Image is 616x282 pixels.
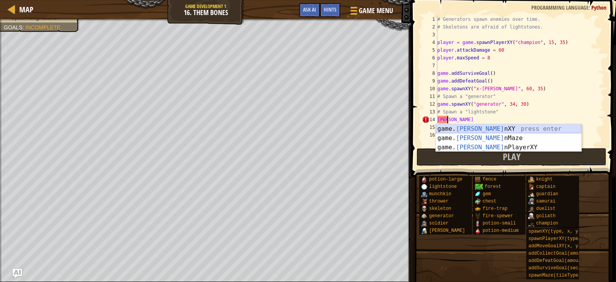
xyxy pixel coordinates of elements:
[482,199,496,204] span: chest
[482,228,519,233] span: potion-medium
[482,206,507,211] span: fire-trap
[417,148,606,166] button: Play
[528,213,534,219] img: portrait.png
[475,228,481,234] img: portrait.png
[536,191,558,197] span: guardian
[429,184,457,189] span: lightstone
[422,116,437,123] div: 14
[589,4,591,11] span: :
[528,220,534,226] img: portrait.png
[4,24,22,30] span: Goals
[422,85,437,93] div: 10
[422,31,437,39] div: 3
[475,206,481,212] img: portrait.png
[536,184,555,189] span: captain
[429,213,454,219] span: generator
[528,206,534,212] img: portrait.png
[482,213,513,219] span: fire-spewer
[421,206,427,212] img: portrait.png
[503,150,521,163] span: Play
[422,62,437,69] div: 7
[528,243,581,249] span: addMoveGoalXY(x, y)
[528,273,598,278] span: spawnMaze(tileType, seed)
[528,191,534,197] img: portrait.png
[475,220,481,226] img: portrait.png
[421,176,427,182] img: portrait.png
[422,39,437,46] div: 4
[528,236,598,241] span: spawnPlayerXY(type, x, y)
[359,6,393,16] span: Game Menu
[421,213,427,219] img: portrait.png
[25,24,60,30] span: Incomplete
[303,6,316,13] span: Ask AI
[344,3,398,21] button: Game Menu
[421,191,427,197] img: portrait.png
[422,46,437,54] div: 5
[429,221,448,226] span: soldier
[422,23,437,31] div: 2
[19,4,33,15] span: Map
[536,221,558,226] span: champion
[475,191,481,197] img: portrait.png
[591,4,606,11] span: Python
[422,131,437,139] div: 16
[15,4,33,15] a: Map
[528,251,589,256] span: addCollectGoal(amount)
[536,199,555,204] span: samurai
[536,177,552,182] span: knight
[422,54,437,62] div: 6
[429,206,451,211] span: skeleton
[422,123,437,131] div: 15
[536,213,555,219] span: goliath
[429,177,462,182] span: potion-large
[421,198,427,204] img: portrait.png
[422,93,437,100] div: 11
[422,15,437,23] div: 1
[482,177,496,182] span: fence
[475,213,481,219] img: portrait.png
[475,184,483,190] img: trees_1.png
[299,3,320,17] button: Ask AI
[485,184,501,189] span: forest
[528,198,534,204] img: portrait.png
[422,69,437,77] div: 8
[324,6,336,13] span: Hints
[422,77,437,85] div: 9
[531,4,589,11] span: Programming language
[475,198,481,204] img: portrait.png
[421,228,427,234] img: portrait.png
[482,221,516,226] span: potion-small
[475,176,481,182] img: portrait.png
[528,184,534,190] img: portrait.png
[421,220,427,226] img: portrait.png
[421,184,427,190] img: portrait.png
[528,176,534,182] img: portrait.png
[536,206,555,211] span: duelist
[429,199,448,204] span: thrower
[528,258,586,263] span: addDefeatGoal(amount)
[528,265,592,271] span: addSurviveGoal(seconds)
[429,228,465,233] span: [PERSON_NAME]
[422,100,437,108] div: 12
[429,191,451,197] span: munchkin
[422,108,437,116] div: 13
[482,191,491,197] span: gem
[22,24,25,30] span: :
[13,269,22,278] button: Ask AI
[528,229,581,234] span: spawnXY(type, x, y)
